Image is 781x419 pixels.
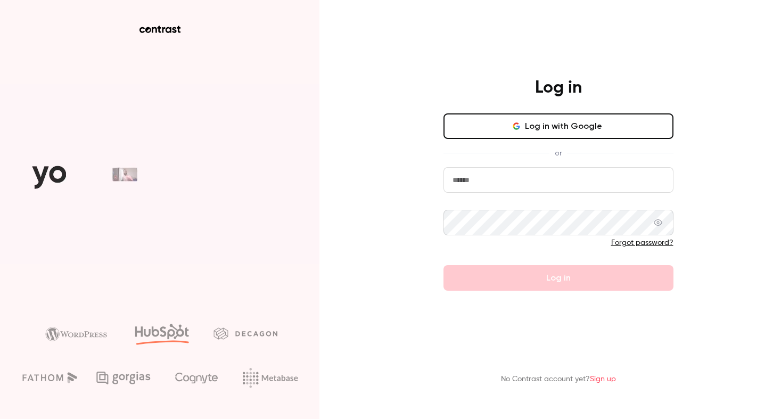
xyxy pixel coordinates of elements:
button: Log in with Google [443,113,673,139]
h4: Log in [535,77,582,98]
a: Sign up [590,375,616,383]
img: decagon [213,327,277,339]
a: Forgot password? [611,239,673,247]
span: or [549,147,567,159]
p: No Contrast account yet? [501,374,616,385]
